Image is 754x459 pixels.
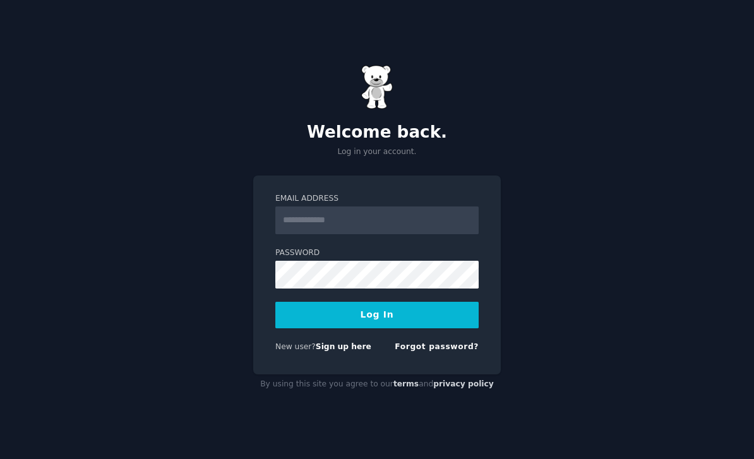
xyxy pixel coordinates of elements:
h2: Welcome back. [253,122,501,143]
span: New user? [275,342,316,351]
img: Gummy Bear [361,65,393,109]
p: Log in your account. [253,146,501,158]
a: privacy policy [433,379,494,388]
button: Log In [275,302,479,328]
div: By using this site you agree to our and [253,374,501,395]
label: Email Address [275,193,479,205]
a: terms [393,379,419,388]
a: Sign up here [316,342,371,351]
a: Forgot password? [395,342,479,351]
label: Password [275,247,479,259]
